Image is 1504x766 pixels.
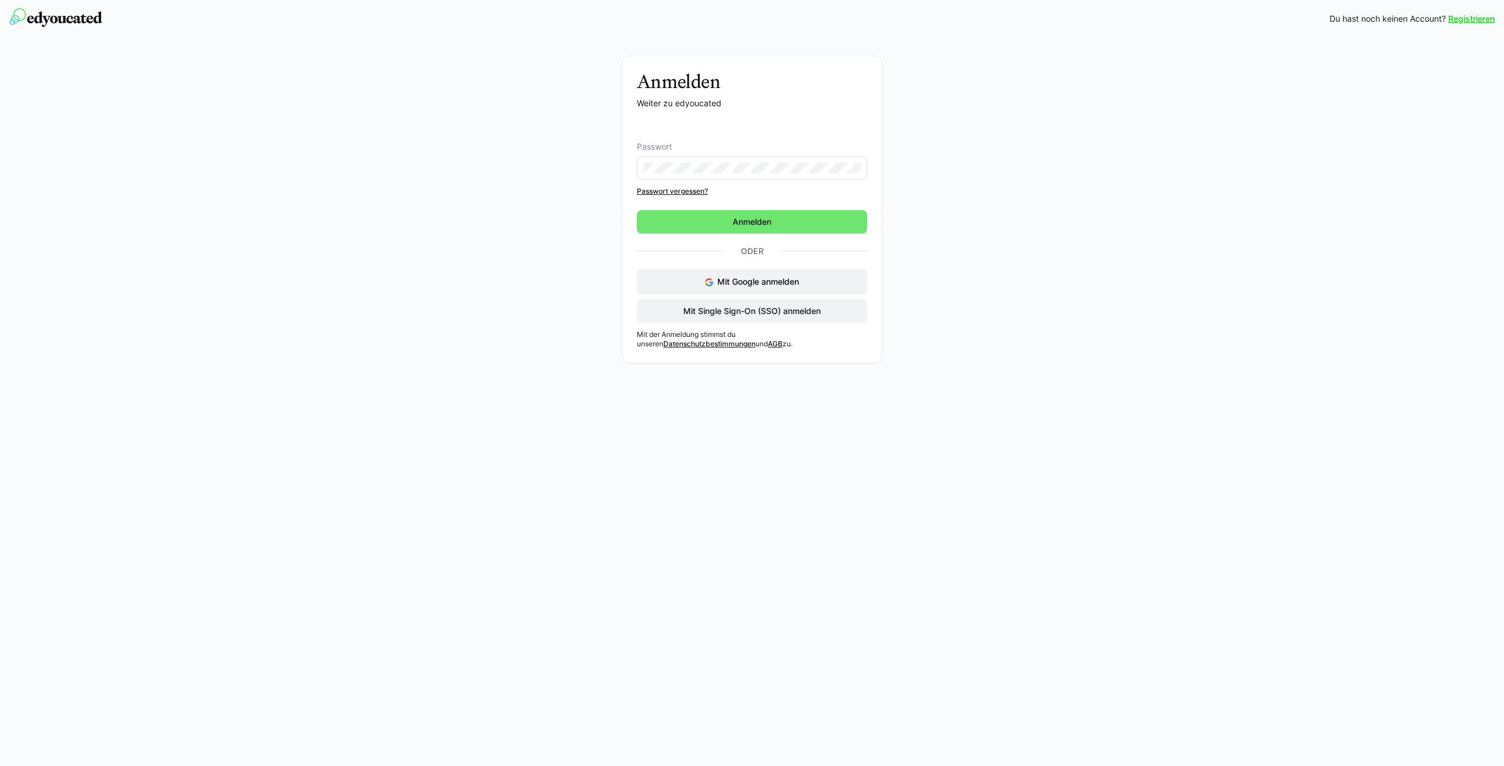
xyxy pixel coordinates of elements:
img: edyoucated [9,8,102,27]
span: Du hast noch keinen Account? [1330,13,1446,25]
span: Mit Single Sign-On (SSO) anmelden [681,305,822,317]
button: Mit Google anmelden [637,269,867,295]
button: Mit Single Sign-On (SSO) anmelden [637,299,867,323]
h3: Anmelden [637,70,867,93]
p: Mit der Anmeldung stimmst du unseren und zu. [637,330,867,349]
span: Passwort [637,142,672,151]
p: Weiter zu edyoucated [637,97,867,109]
p: Oder [723,243,781,259]
a: AGB [768,339,783,348]
a: Registrieren [1448,13,1495,25]
a: Passwort vergessen? [637,187,867,196]
a: Datenschutzbestimmungen [663,339,756,348]
button: Anmelden [637,210,867,234]
span: Mit Google anmelden [717,276,799,286]
span: Anmelden [731,216,773,228]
